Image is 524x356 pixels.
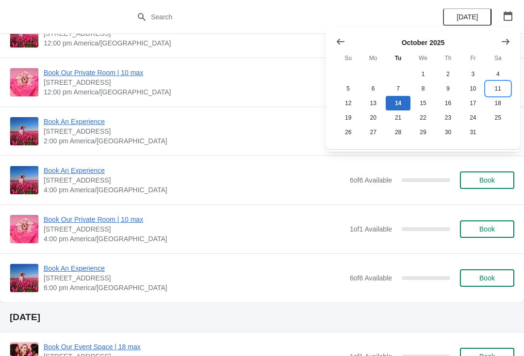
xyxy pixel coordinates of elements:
button: Saturday October 25 2025 [486,110,510,125]
button: Thursday October 2 2025 [436,67,460,81]
button: Friday October 10 2025 [460,81,485,96]
span: Book An Experience [44,263,345,273]
span: [STREET_ADDRESS] [44,273,345,283]
span: Book [479,225,495,233]
button: Thursday October 9 2025 [436,81,460,96]
span: Book An Experience [44,117,345,126]
button: Sunday October 12 2025 [336,96,360,110]
button: Sunday October 5 2025 [336,81,360,96]
button: [DATE] [443,8,491,26]
span: Book Our Event Space | 18 max [44,342,345,352]
th: Saturday [486,49,510,67]
span: [STREET_ADDRESS] [44,175,345,185]
th: Sunday [336,49,360,67]
button: Sunday October 26 2025 [336,125,360,139]
span: [STREET_ADDRESS] [44,77,345,87]
button: Monday October 20 2025 [360,110,385,125]
button: Thursday October 23 2025 [436,110,460,125]
button: Book [460,269,514,287]
span: [STREET_ADDRESS] [44,126,345,136]
button: Wednesday October 29 2025 [410,125,435,139]
button: Monday October 13 2025 [360,96,385,110]
button: Wednesday October 1 2025 [410,67,435,81]
input: Search [150,8,393,26]
button: Tuesday October 7 2025 [386,81,410,96]
span: 6 of 6 Available [350,176,392,184]
th: Tuesday [386,49,410,67]
span: [STREET_ADDRESS] [44,224,345,234]
button: Wednesday October 8 2025 [410,81,435,96]
button: Tuesday October 21 2025 [386,110,410,125]
img: Book An Experience | 1815 North Milwaukee Avenue, Chicago, IL, USA | 2:00 pm America/Chicago [10,117,38,145]
span: 2:00 pm America/[GEOGRAPHIC_DATA] [44,136,345,146]
button: Tuesday October 28 2025 [386,125,410,139]
span: 6:00 pm America/[GEOGRAPHIC_DATA] [44,283,345,293]
span: Book An Experience [44,166,345,175]
span: 1 of 1 Available [350,225,392,233]
img: Book An Experience | 1815 North Milwaukee Avenue, Chicago, IL, USA | 6:00 pm America/Chicago [10,264,38,292]
img: Book An Experience | 1815 North Milwaukee Avenue, Chicago, IL, USA | 4:00 pm America/Chicago [10,166,38,194]
th: Friday [460,49,485,67]
span: [DATE] [457,13,478,21]
span: 12:00 pm America/[GEOGRAPHIC_DATA] [44,38,345,48]
span: Book [479,274,495,282]
button: Friday October 31 2025 [460,125,485,139]
button: Friday October 24 2025 [460,110,485,125]
button: Thursday October 30 2025 [436,125,460,139]
h2: [DATE] [10,312,514,322]
span: Book [479,176,495,184]
span: 4:00 pm America/[GEOGRAPHIC_DATA] [44,234,345,244]
span: 12:00 pm America/[GEOGRAPHIC_DATA] [44,87,345,97]
button: Friday October 3 2025 [460,67,485,81]
span: Book Our Private Room | 10 max [44,68,345,77]
button: Monday October 27 2025 [360,125,385,139]
button: Thursday October 16 2025 [436,96,460,110]
button: Book [460,220,514,238]
img: Book Our Private Room | 10 max | 1815 N. Milwaukee Ave., Chicago, IL 60647 | 12:00 pm America/Chi... [10,68,38,96]
th: Thursday [436,49,460,67]
span: Book Our Private Room | 10 max [44,215,345,224]
button: Today Tuesday October 14 2025 [386,96,410,110]
button: Saturday October 4 2025 [486,67,510,81]
button: Friday October 17 2025 [460,96,485,110]
button: Show next month, November 2025 [497,33,514,50]
button: Wednesday October 15 2025 [410,96,435,110]
button: Sunday October 19 2025 [336,110,360,125]
button: Saturday October 18 2025 [486,96,510,110]
button: Show previous month, September 2025 [332,33,349,50]
span: 6 of 6 Available [350,274,392,282]
button: Book [460,171,514,189]
span: 4:00 pm America/[GEOGRAPHIC_DATA] [44,185,345,195]
button: Wednesday October 22 2025 [410,110,435,125]
button: Monday October 6 2025 [360,81,385,96]
img: Book Our Private Room | 10 max | 1815 N. Milwaukee Ave., Chicago, IL 60647 | 4:00 pm America/Chicago [10,215,38,243]
button: Saturday October 11 2025 [486,81,510,96]
th: Monday [360,49,385,67]
th: Wednesday [410,49,435,67]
